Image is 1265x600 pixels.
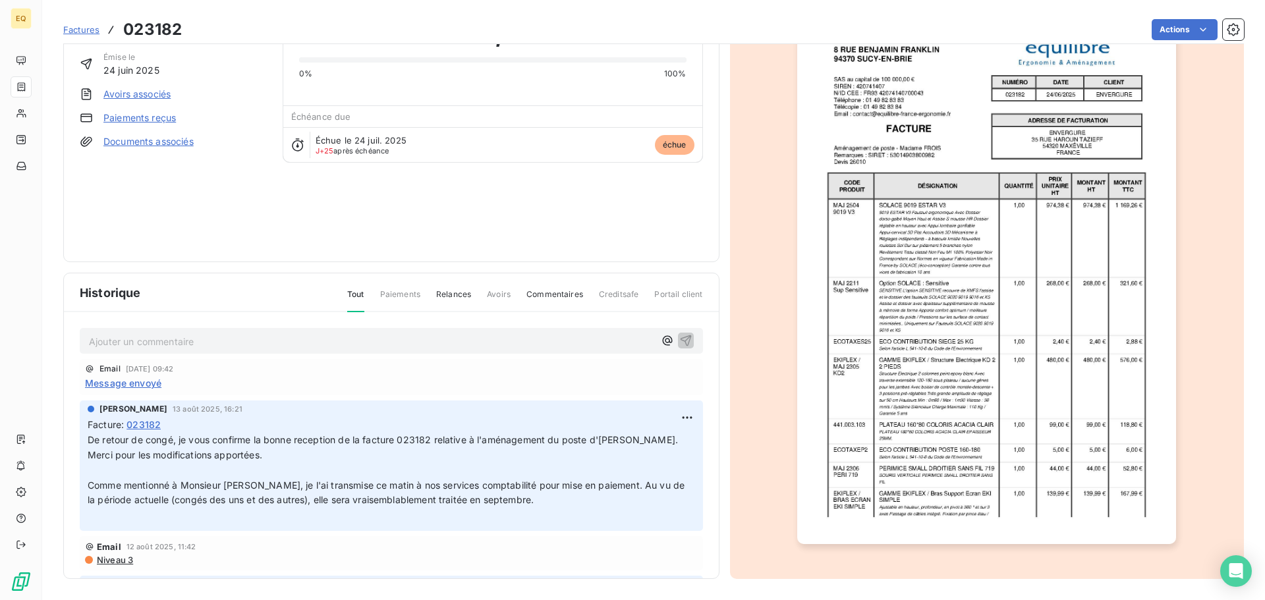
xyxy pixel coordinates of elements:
[299,68,312,80] span: 0%
[99,365,121,373] span: Email
[380,288,420,311] span: Paiements
[1152,19,1218,40] button: Actions
[99,403,167,415] span: [PERSON_NAME]
[63,23,99,36] a: Factures
[103,111,176,124] a: Paiements reçus
[11,571,32,592] img: Logo LeanPay
[599,288,639,311] span: Creditsafe
[11,8,32,29] div: EQ
[97,541,121,552] span: Email
[655,135,694,155] span: échue
[487,288,511,311] span: Avoirs
[80,284,141,302] span: Historique
[664,68,687,80] span: 100%
[103,88,171,101] a: Avoirs associés
[316,147,389,155] span: après échéance
[103,63,159,77] span: 24 juin 2025
[436,288,471,311] span: Relances
[103,51,159,63] span: Émise le
[316,135,407,146] span: Échue le 24 juil. 2025
[126,543,196,551] span: 12 août 2025, 11:42
[316,146,334,155] span: J+25
[88,479,687,506] span: Comme mentionné à Monsieur [PERSON_NAME], je l'ai transmise ce matin à nos services comptabilité ...
[654,288,702,311] span: Portail client
[96,555,133,565] span: Niveau 3
[1220,555,1252,587] div: Open Intercom Messenger
[123,18,182,41] h3: 023182
[173,405,242,413] span: 13 août 2025, 16:21
[88,434,681,460] span: De retour de congé, je vous confirme la bonne reception de la facture 023182 relative à l'aménage...
[88,418,124,431] span: Facture :
[797,8,1176,544] img: invoice_thumbnail
[126,365,174,373] span: [DATE] 09:42
[126,418,161,431] span: 023182
[103,135,194,148] a: Documents associés
[63,24,99,35] span: Factures
[347,288,364,312] span: Tout
[291,111,351,122] span: Échéance due
[526,288,583,311] span: Commentaires
[85,376,161,390] span: Message envoyé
